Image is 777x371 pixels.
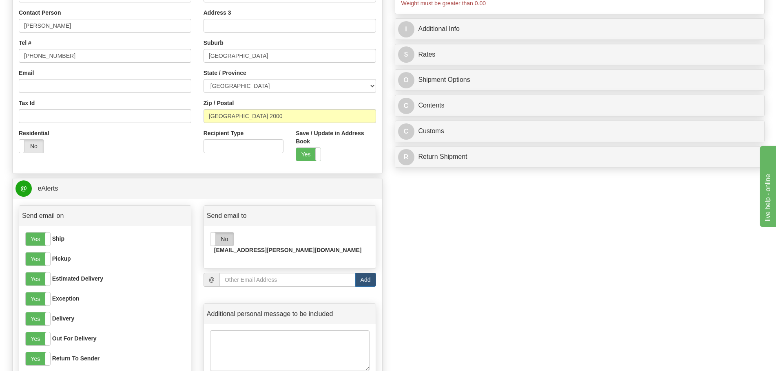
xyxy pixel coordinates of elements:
label: Residential [19,129,49,137]
span: eAlerts [38,185,58,192]
label: Yes [26,292,50,305]
a: Additional personal message to be included [207,306,373,322]
label: Contact Person [19,9,61,17]
label: No [19,140,44,153]
label: Email [19,69,34,77]
label: Yes [296,148,321,161]
div: live help - online [6,5,75,15]
label: Yes [26,272,50,285]
a: Send email on [22,208,188,224]
a: $Rates [398,46,762,63]
span: @ [204,273,219,287]
span: C [398,98,414,114]
label: Yes [26,312,50,325]
label: State / Province [204,69,246,77]
span: $ [398,46,414,63]
a: CCustoms [398,123,762,140]
label: Ship [52,235,64,243]
label: Save / Update in Address Book [296,129,376,145]
label: Yes [26,332,50,345]
label: Yes [26,233,50,246]
label: Pickup [52,255,71,263]
label: Estimated Delivery [52,274,103,283]
a: OShipment Options [398,72,762,88]
label: Exception [52,294,80,303]
a: RReturn Shipment [398,149,762,165]
label: Tax Id [19,99,35,107]
label: Out For Delivery [52,334,97,342]
label: [EMAIL_ADDRESS][PERSON_NAME][DOMAIN_NAME] [214,246,362,254]
a: Send email to [207,208,373,224]
label: Tel # [19,39,31,47]
span: I [398,21,414,37]
label: Recipient Type [204,129,244,137]
span: R [398,149,414,165]
label: Suburb [204,39,224,47]
label: Return To Sender [52,354,100,362]
iframe: chat widget [758,144,776,227]
a: IAdditional Info [398,21,762,37]
label: Yes [26,352,50,365]
span: C [398,123,414,140]
input: Other Email Address [219,273,356,287]
a: @ eAlerts [15,180,379,197]
label: Yes [26,252,50,266]
label: Delivery [52,314,74,323]
label: Zip / Postal [204,99,234,107]
a: CContents [398,97,762,114]
button: Add [355,273,376,287]
span: O [398,72,414,88]
label: Address 3 [204,9,231,17]
span: @ [15,180,32,197]
label: No [210,233,234,246]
